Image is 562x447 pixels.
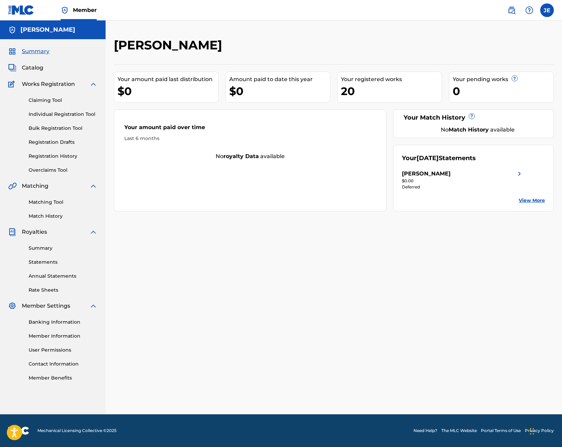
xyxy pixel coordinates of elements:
[469,113,474,119] span: ?
[449,126,489,133] strong: Match History
[341,75,442,83] div: Your registered works
[8,47,16,56] img: Summary
[341,83,442,99] div: 20
[29,213,97,220] a: Match History
[543,312,562,369] iframe: Resource Center
[22,228,47,236] span: Royalties
[417,154,439,162] span: [DATE]
[22,47,49,56] span: Summary
[481,428,521,434] a: Portal Terms of Use
[61,6,69,14] img: Top Rightsholder
[29,319,97,326] a: Banking Information
[29,97,97,104] a: Claiming Tool
[505,3,518,17] a: Public Search
[515,170,524,178] img: right chevron icon
[402,184,524,190] div: Deferred
[22,64,43,72] span: Catalog
[29,245,97,252] a: Summary
[402,170,451,178] div: [PERSON_NAME]
[124,135,376,142] div: Last 6 months
[453,75,553,83] div: Your pending works
[29,167,97,174] a: Overclaims Tool
[29,346,97,354] a: User Permissions
[73,6,97,14] span: Member
[402,170,524,190] a: [PERSON_NAME]right chevron icon$0.00Deferred
[124,123,376,135] div: Your amount paid over time
[402,178,524,184] div: $0.00
[410,126,545,134] div: No available
[29,333,97,340] a: Member Information
[229,83,330,99] div: $0
[8,26,16,34] img: Accounts
[22,182,48,190] span: Matching
[525,428,554,434] a: Privacy Policy
[114,152,386,160] div: No available
[22,302,70,310] span: Member Settings
[8,80,17,88] img: Works Registration
[402,154,476,163] div: Your Statements
[118,75,218,83] div: Your amount paid last distribution
[118,83,218,99] div: $0
[29,287,97,294] a: Rate Sheets
[441,428,477,434] a: The MLC Website
[522,3,536,17] div: Help
[8,182,17,190] img: Matching
[519,197,545,204] a: View More
[8,5,34,15] img: MLC Logo
[29,139,97,146] a: Registration Drafts
[89,182,97,190] img: expand
[89,80,97,88] img: expand
[453,83,553,99] div: 0
[528,414,562,447] iframe: Chat Widget
[29,374,97,382] a: Member Benefits
[29,360,97,368] a: Contact Information
[402,113,545,122] div: Your Match History
[29,259,97,266] a: Statements
[229,75,330,83] div: Amount paid to date this year
[89,228,97,236] img: expand
[37,428,116,434] span: Mechanical Licensing Collective © 2025
[512,76,517,81] span: ?
[530,421,534,442] div: Drag
[29,273,97,280] a: Annual Statements
[8,228,16,236] img: Royalties
[508,6,516,14] img: search
[8,427,29,435] img: logo
[22,80,75,88] span: Works Registration
[8,64,43,72] a: CatalogCatalog
[20,26,75,34] h5: JEFF EARLEY
[540,3,554,17] div: User Menu
[29,153,97,160] a: Registration History
[114,37,225,53] h2: [PERSON_NAME]
[29,199,97,206] a: Matching Tool
[413,428,437,434] a: Need Help?
[8,47,49,56] a: SummarySummary
[89,302,97,310] img: expand
[525,6,533,14] img: help
[8,302,16,310] img: Member Settings
[29,111,97,118] a: Individual Registration Tool
[29,125,97,132] a: Bulk Registration Tool
[223,153,259,159] strong: royalty data
[8,64,16,72] img: Catalog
